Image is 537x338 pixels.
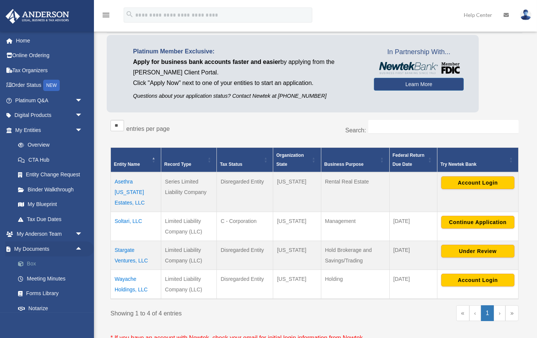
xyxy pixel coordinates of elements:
[273,148,321,173] th: Organization State: Activate to sort
[75,123,90,138] span: arrow_drop_down
[43,80,60,91] div: NEW
[133,46,363,57] p: Platinum Member Exclusive:
[75,227,90,242] span: arrow_drop_down
[217,241,273,270] td: Disregarded Entity
[5,93,94,108] a: Platinum Q&Aarrow_drop_down
[111,212,161,241] td: Soltari, LLC
[133,59,280,65] span: Apply for business bank accounts faster and easier
[11,286,94,301] a: Forms Library
[440,160,507,169] div: Try Newtek Bank
[101,11,110,20] i: menu
[11,212,90,227] a: Tax Due Dates
[164,162,191,167] span: Record Type
[389,212,437,241] td: [DATE]
[441,277,514,283] a: Account Login
[378,62,460,74] img: NewtekBankLogoSM.png
[5,123,90,138] a: My Entitiesarrow_drop_down
[321,172,389,212] td: Rental Real Estate
[5,63,94,78] a: Tax Organizers
[111,148,161,173] th: Entity Name: Activate to invert sorting
[217,212,273,241] td: C - Corporation
[110,305,309,319] div: Showing 1 to 4 of 4 entries
[11,167,90,182] a: Entity Change Request
[111,172,161,212] td: Asethra [US_STATE] Estates, LLC
[11,182,90,197] a: Binder Walkthrough
[441,176,514,189] button: Account Login
[101,13,110,20] a: menu
[220,162,242,167] span: Tax Status
[161,172,217,212] td: Series Limited Liability Company
[11,271,94,286] a: Meeting Minutes
[126,126,170,132] label: entries per page
[11,301,94,316] a: Notarize
[456,305,469,321] a: First
[126,10,134,18] i: search
[133,78,363,88] p: Click "Apply Now" next to one of your entities to start an application.
[5,33,94,48] a: Home
[441,245,514,258] button: Under Review
[345,127,366,133] label: Search:
[111,241,161,270] td: Stargate Ventures, LLC
[217,148,273,173] th: Tax Status: Activate to sort
[393,153,425,167] span: Federal Return Due Date
[11,256,94,271] a: Box
[5,78,94,93] a: Order StatusNEW
[321,270,389,299] td: Holding
[437,148,518,173] th: Try Newtek Bank : Activate to sort
[217,172,273,212] td: Disregarded Entity
[75,241,90,257] span: arrow_drop_up
[11,152,90,167] a: CTA Hub
[324,162,364,167] span: Business Purpose
[5,241,94,256] a: My Documentsarrow_drop_up
[273,241,321,270] td: [US_STATE]
[217,270,273,299] td: Disregarded Entity
[161,212,217,241] td: Limited Liability Company (LLC)
[374,46,464,58] span: In Partnership With...
[11,138,86,153] a: Overview
[11,197,90,212] a: My Blueprint
[273,270,321,299] td: [US_STATE]
[520,9,531,20] img: User Pic
[133,57,363,78] p: by applying from the [PERSON_NAME] Client Portal.
[273,212,321,241] td: [US_STATE]
[441,274,514,286] button: Account Login
[321,212,389,241] td: Management
[111,270,161,299] td: Wayache Holdings, LLC
[321,241,389,270] td: Hold Brokerage and Savings/Trading
[5,48,94,63] a: Online Ordering
[374,78,464,91] a: Learn More
[75,93,90,108] span: arrow_drop_down
[161,148,217,173] th: Record Type: Activate to sort
[161,270,217,299] td: Limited Liability Company (LLC)
[321,148,389,173] th: Business Purpose: Activate to sort
[75,108,90,123] span: arrow_drop_down
[389,270,437,299] td: [DATE]
[276,153,304,167] span: Organization State
[389,241,437,270] td: [DATE]
[273,172,321,212] td: [US_STATE]
[441,216,514,229] button: Continue Application
[389,148,437,173] th: Federal Return Due Date: Activate to sort
[133,91,363,101] p: Questions about your application status? Contact Newtek at [PHONE_NUMBER]
[5,108,94,123] a: Digital Productsarrow_drop_down
[114,162,140,167] span: Entity Name
[5,227,94,242] a: My Anderson Teamarrow_drop_down
[161,241,217,270] td: Limited Liability Company (LLC)
[3,9,71,24] img: Anderson Advisors Platinum Portal
[441,179,514,185] a: Account Login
